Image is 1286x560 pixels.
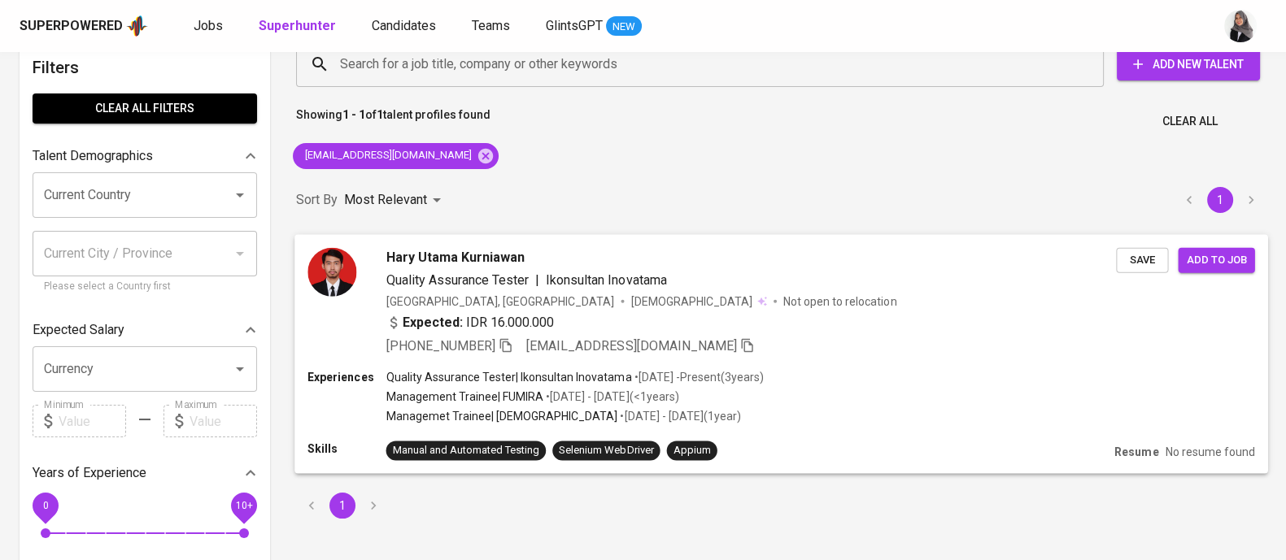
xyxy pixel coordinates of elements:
img: sinta.windasari@glints.com [1224,10,1257,42]
div: Most Relevant [344,185,447,215]
span: [PHONE_NUMBER] [386,337,495,353]
button: Add New Talent [1117,48,1260,80]
nav: pagination navigation [296,493,389,519]
b: 1 - 1 [342,108,365,121]
button: Clear All [1156,106,1224,137]
p: Years of Experience [33,463,146,483]
span: [DEMOGRAPHIC_DATA] [630,293,754,309]
p: Experiences [307,369,386,385]
button: page 1 [1207,187,1233,213]
b: 1 [377,108,383,121]
nav: pagination navigation [1174,187,1266,213]
span: Quality Assurance Tester [386,271,530,287]
h6: Filters [33,54,257,80]
span: [EMAIL_ADDRESS][DOMAIN_NAME] [293,148,482,163]
span: [EMAIL_ADDRESS][DOMAIN_NAME] [526,337,737,353]
span: 10+ [235,500,252,511]
img: app logo [126,14,148,38]
p: Most Relevant [344,190,427,210]
div: Appium [674,443,711,458]
p: • [DATE] - Present ( 3 years ) [631,369,763,385]
span: Clear All filters [46,98,244,119]
p: Management Trainee | FUMIRA [386,389,544,405]
span: Add New Talent [1130,54,1247,75]
button: Add to job [1178,247,1254,272]
div: [EMAIL_ADDRESS][DOMAIN_NAME] [293,143,499,169]
p: Sort By [296,190,338,210]
p: No resume found [1165,444,1254,460]
span: Add to job [1186,250,1246,269]
span: Jobs [194,18,223,33]
p: Skills [307,441,386,457]
span: | [535,270,539,289]
a: Superpoweredapp logo [20,14,148,38]
div: Selenium WebDriver [559,443,653,458]
div: Talent Demographics [33,140,257,172]
button: Open [229,184,251,206]
img: 353237ebcedf5bf98a94d2581e0fd775.jpg [307,247,356,296]
span: Ikonsultan Inovatama [546,271,666,287]
p: Please select a Country first [44,279,246,295]
a: Superhunter [259,16,339,37]
p: • [DATE] - [DATE] ( <1 years ) [543,389,678,405]
p: Quality Assurance Tester | Ikonsultan Inovatama [386,369,632,385]
div: Superpowered [20,17,123,36]
a: GlintsGPT NEW [546,16,642,37]
button: page 1 [329,493,355,519]
p: Managemet Trainee | [DEMOGRAPHIC_DATA] [386,408,618,424]
b: Expected: [403,312,463,332]
p: • [DATE] - [DATE] ( 1 year ) [617,408,740,424]
span: Clear All [1162,111,1218,132]
div: Expected Salary [33,314,257,346]
a: Jobs [194,16,226,37]
input: Value [190,405,257,437]
b: Superhunter [259,18,336,33]
span: Save [1124,250,1160,269]
p: Expected Salary [33,320,124,340]
button: Clear All filters [33,93,257,124]
div: IDR 16.000.000 [386,312,555,332]
a: Candidates [372,16,439,37]
span: 0 [42,500,48,511]
p: Resume [1114,444,1158,460]
p: Showing of talent profiles found [296,106,490,137]
button: Save [1116,247,1168,272]
a: Teams [472,16,513,37]
span: GlintsGPT [546,18,603,33]
div: Years of Experience [33,457,257,489]
span: Hary Utama Kurniawan [386,247,525,267]
button: Open [229,358,251,380]
div: [GEOGRAPHIC_DATA], [GEOGRAPHIC_DATA] [386,293,615,309]
span: Candidates [372,18,436,33]
span: NEW [606,19,642,35]
span: Teams [472,18,510,33]
a: Hary Utama KurniawanQuality Assurance Tester|Ikonsultan Inovatama[GEOGRAPHIC_DATA], [GEOGRAPHIC_D... [296,235,1266,473]
div: Manual and Automated Testing [393,443,540,458]
p: Not open to relocation [783,293,896,309]
p: Talent Demographics [33,146,153,166]
input: Value [59,405,126,437]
